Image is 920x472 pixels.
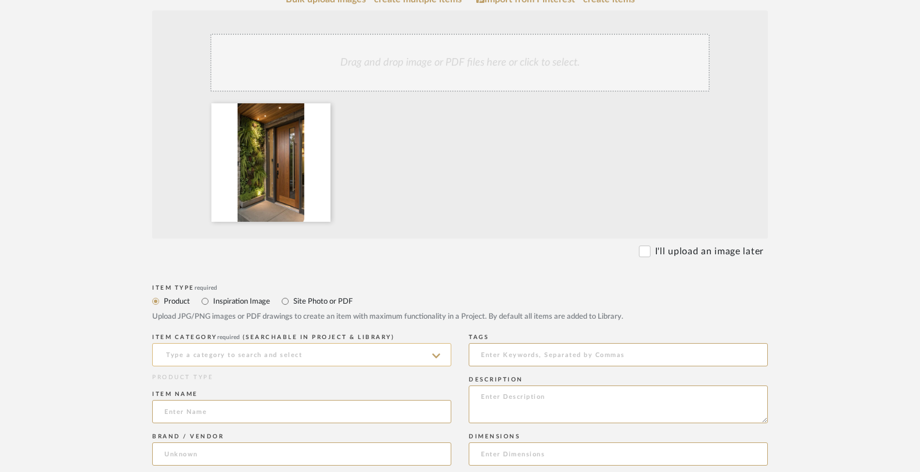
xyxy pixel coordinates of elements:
div: ITEM CATEGORY [152,334,451,341]
input: Enter Name [152,400,451,423]
input: Enter Dimensions [469,442,768,466]
div: Upload JPG/PNG images or PDF drawings to create an item with maximum functionality in a Project. ... [152,311,768,323]
input: Enter Keywords, Separated by Commas [469,343,768,366]
div: Tags [469,334,768,341]
mat-radio-group: Select item type [152,294,768,308]
div: Brand / Vendor [152,433,451,440]
input: Type a category to search and select [152,343,451,366]
div: Dimensions [469,433,768,440]
input: Unknown [152,442,451,466]
div: PRODUCT TYPE [152,373,451,382]
div: Description [469,376,768,383]
label: Inspiration Image [212,295,270,308]
label: Product [163,295,190,308]
span: (Searchable in Project & Library) [243,334,395,340]
div: Item name [152,391,451,398]
div: Item Type [152,284,768,291]
span: required [217,334,240,340]
label: Site Photo or PDF [292,295,353,308]
span: required [195,285,217,291]
label: I'll upload an image later [655,244,764,258]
